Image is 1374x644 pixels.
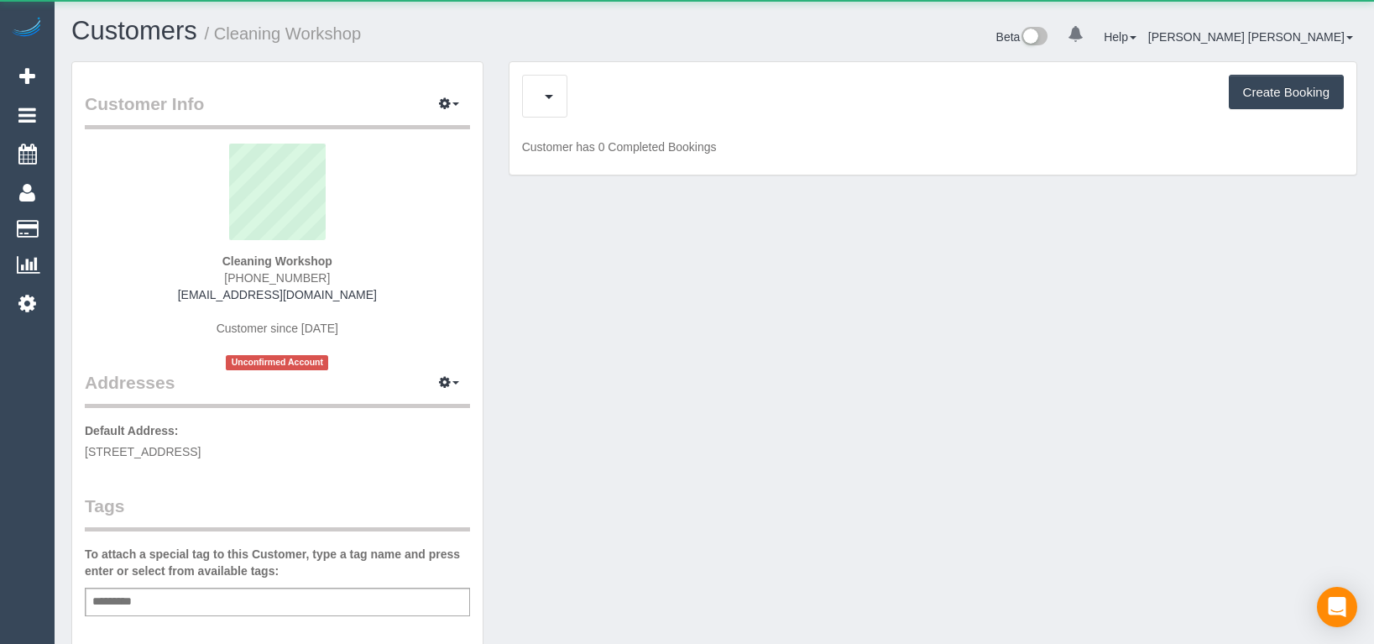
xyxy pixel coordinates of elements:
[224,271,330,285] span: [PHONE_NUMBER]
[1317,587,1357,627] div: Open Intercom Messenger
[217,322,338,335] span: Customer since [DATE]
[71,16,197,45] a: Customers
[205,24,362,43] small: / Cleaning Workshop
[1104,30,1136,44] a: Help
[85,422,179,439] label: Default Address:
[1020,27,1047,49] img: New interface
[85,546,470,579] label: To attach a special tag to this Customer, type a tag name and press enter or select from availabl...
[10,17,44,40] img: Automaid Logo
[222,254,332,268] strong: Cleaning Workshop
[85,494,470,531] legend: Tags
[85,92,470,129] legend: Customer Info
[85,445,201,458] span: [STREET_ADDRESS]
[178,288,377,301] a: [EMAIL_ADDRESS][DOMAIN_NAME]
[226,355,328,369] span: Unconfirmed Account
[1148,30,1353,44] a: [PERSON_NAME] [PERSON_NAME]
[996,30,1048,44] a: Beta
[522,139,1344,155] p: Customer has 0 Completed Bookings
[1229,75,1344,110] button: Create Booking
